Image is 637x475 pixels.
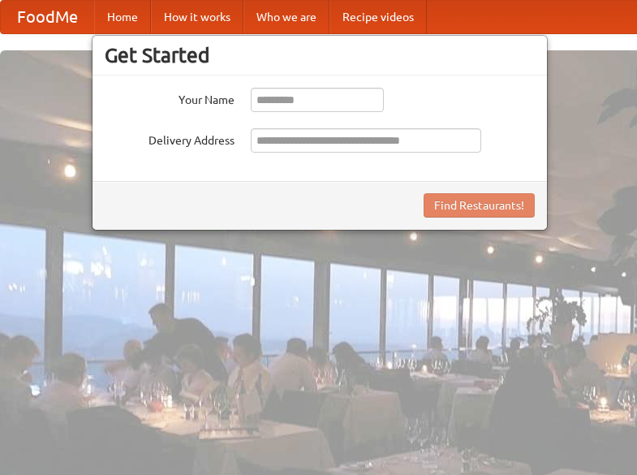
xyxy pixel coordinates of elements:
[1,1,94,33] a: FoodMe
[105,43,535,67] h3: Get Started
[424,193,535,218] button: Find Restaurants!
[329,1,427,33] a: Recipe videos
[151,1,243,33] a: How it works
[105,128,235,149] label: Delivery Address
[243,1,329,33] a: Who we are
[94,1,151,33] a: Home
[105,88,235,108] label: Your Name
